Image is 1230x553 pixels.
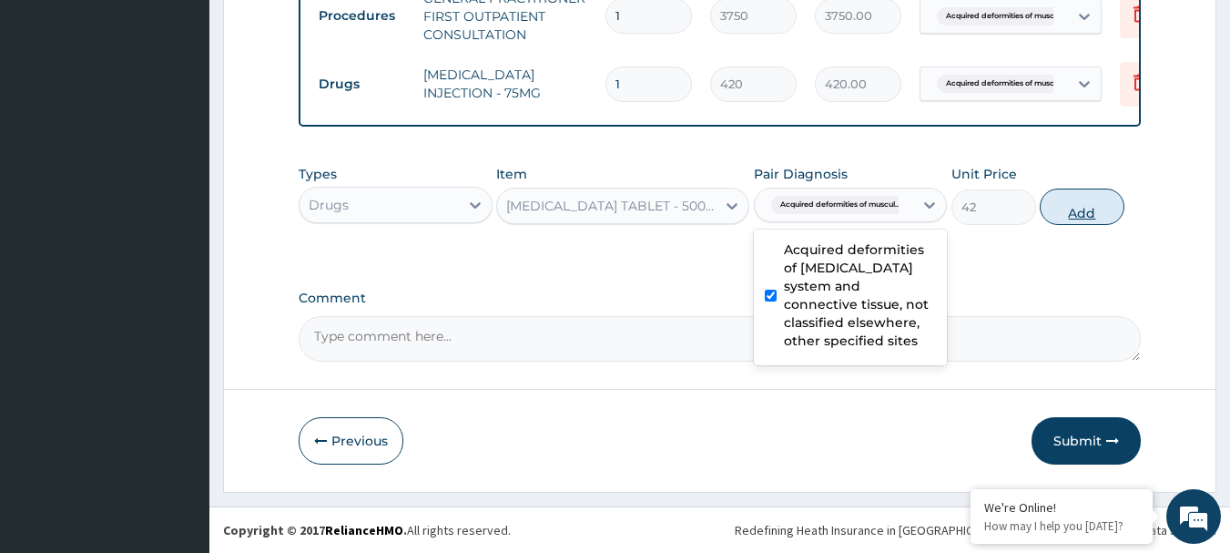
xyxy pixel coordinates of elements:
div: Redefining Heath Insurance in [GEOGRAPHIC_DATA] using Telemedicine and Data Science! [735,521,1216,539]
td: Drugs [310,67,414,101]
span: Acquired deformities of muscul... [937,75,1075,93]
div: Chat with us now [95,102,306,126]
span: We're online! [106,162,251,346]
span: Acquired deformities of muscul... [771,196,910,214]
label: Types [299,167,337,182]
div: [MEDICAL_DATA] TABLET - 500MG ([MEDICAL_DATA]) [506,197,717,215]
td: [MEDICAL_DATA] INJECTION - 75MG [414,56,596,111]
label: Comment [299,291,1142,306]
label: Item [496,165,527,183]
p: How may I help you today? [984,518,1139,534]
div: Drugs [309,196,349,214]
footer: All rights reserved. [209,507,1230,553]
label: Pair Diagnosis [754,165,848,183]
button: Add [1040,189,1124,225]
strong: Copyright © 2017 . [223,522,407,538]
button: Previous [299,417,403,465]
label: Acquired deformities of [MEDICAL_DATA] system and connective tissue, not classified elsewhere, ot... [784,241,937,350]
label: Unit Price [951,165,1017,183]
textarea: Type your message and hit 'Enter' [9,364,347,427]
button: Submit [1032,417,1141,465]
div: Minimize live chat window [299,9,342,53]
img: d_794563401_company_1708531726252_794563401 [34,91,74,137]
div: We're Online! [984,499,1139,516]
span: Acquired deformities of muscul... [937,7,1075,26]
a: RelianceHMO [325,522,403,538]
